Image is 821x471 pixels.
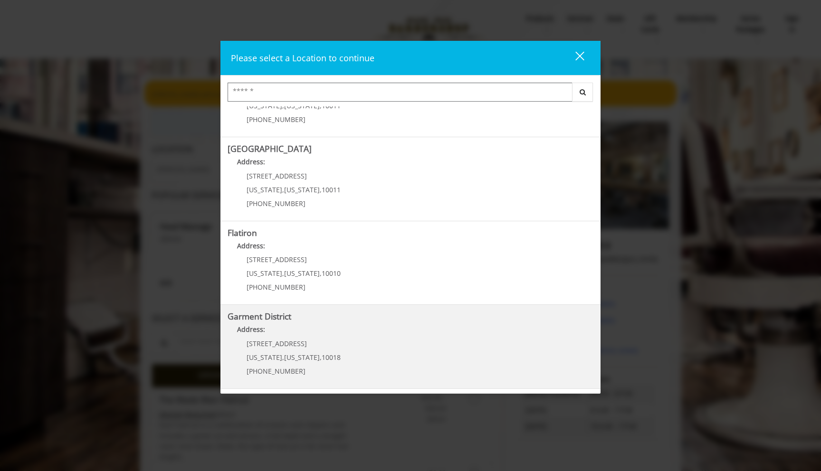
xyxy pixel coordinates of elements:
span: [STREET_ADDRESS] [247,339,307,348]
span: , [320,269,322,278]
span: 10011 [322,185,341,194]
b: Garment District [228,311,291,322]
span: Please select a Location to continue [231,52,374,64]
b: Address: [237,157,265,166]
span: [PHONE_NUMBER] [247,115,305,124]
span: [PHONE_NUMBER] [247,199,305,208]
span: [PHONE_NUMBER] [247,367,305,376]
span: [US_STATE] [284,269,320,278]
span: 10018 [322,353,341,362]
span: , [282,353,284,362]
span: 10010 [322,269,341,278]
span: [PHONE_NUMBER] [247,283,305,292]
div: close dialog [564,51,583,65]
span: [US_STATE] [247,269,282,278]
span: [STREET_ADDRESS] [247,255,307,264]
span: [US_STATE] [247,353,282,362]
button: close dialog [558,48,590,67]
b: Address: [237,241,265,250]
span: [STREET_ADDRESS] [247,171,307,180]
span: , [282,185,284,194]
span: [US_STATE] [284,185,320,194]
input: Search Center [228,83,573,102]
span: [US_STATE] [247,185,282,194]
span: [US_STATE] [284,353,320,362]
b: Address: [237,325,265,334]
b: [GEOGRAPHIC_DATA] [228,143,312,154]
span: , [320,353,322,362]
span: , [320,185,322,194]
i: Search button [577,89,588,95]
b: Flatiron [228,227,257,238]
span: , [282,269,284,278]
div: Center Select [228,83,593,106]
